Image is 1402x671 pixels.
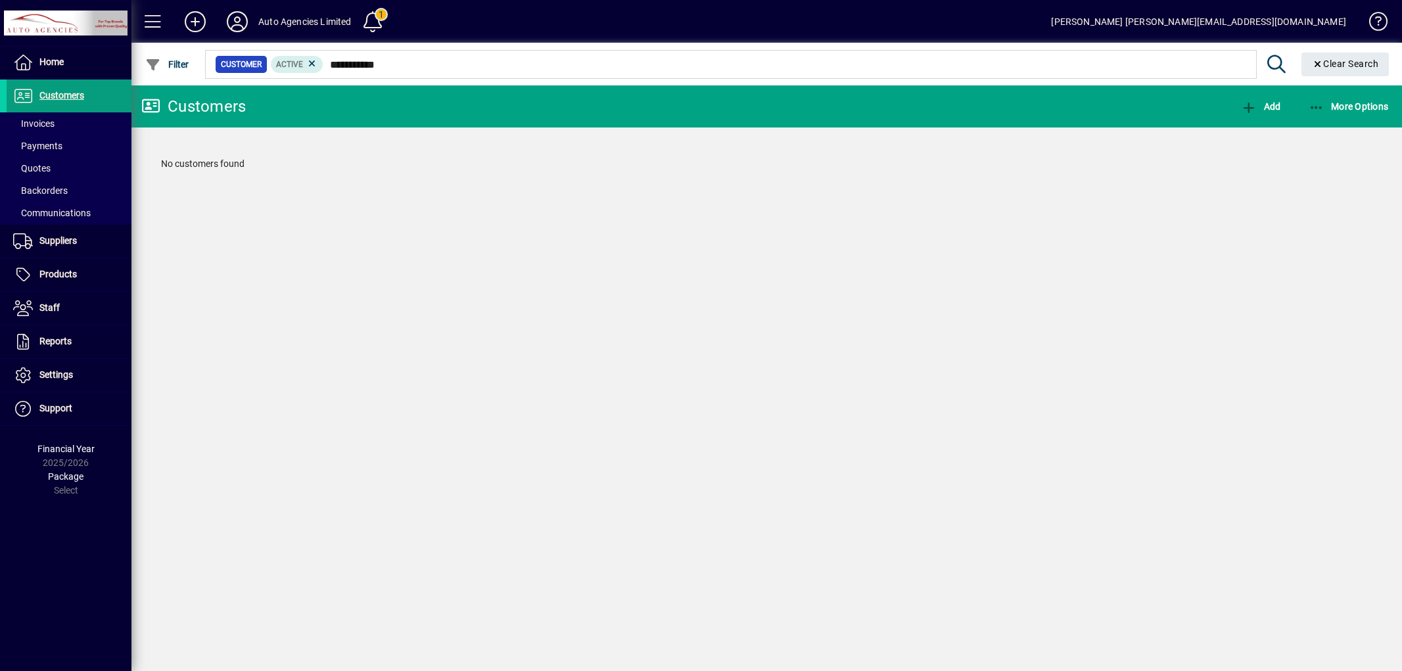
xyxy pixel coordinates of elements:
div: No customers found [148,144,1386,184]
mat-chip: Activation Status: Active [271,56,323,73]
a: Products [7,258,131,291]
span: More Options [1309,101,1389,112]
span: Home [39,57,64,67]
span: Products [39,269,77,279]
a: Support [7,392,131,425]
div: [PERSON_NAME] [PERSON_NAME][EMAIL_ADDRESS][DOMAIN_NAME] [1051,11,1346,32]
span: Settings [39,369,73,380]
span: Communications [13,208,91,218]
span: Invoices [13,118,55,129]
span: Reports [39,336,72,346]
button: Add [1238,95,1284,118]
a: Payments [7,135,131,157]
span: Quotes [13,163,51,174]
span: Backorders [13,185,68,196]
button: Clear [1301,53,1390,76]
a: Staff [7,292,131,325]
span: Package [48,471,83,482]
a: Backorders [7,179,131,202]
span: Clear Search [1312,58,1379,69]
a: Settings [7,359,131,392]
span: Staff [39,302,60,313]
span: Active [276,60,303,69]
a: Invoices [7,112,131,135]
span: Financial Year [37,444,95,454]
button: Add [174,10,216,34]
a: Knowledge Base [1359,3,1386,45]
span: Customers [39,90,84,101]
a: Suppliers [7,225,131,258]
div: Auto Agencies Limited [258,11,352,32]
span: Support [39,403,72,413]
a: Quotes [7,157,131,179]
span: Payments [13,141,62,151]
button: Filter [142,53,193,76]
span: Add [1241,101,1280,112]
a: Communications [7,202,131,224]
button: Profile [216,10,258,34]
span: Suppliers [39,235,77,246]
span: Customer [221,58,262,71]
span: Filter [145,59,189,70]
button: More Options [1305,95,1392,118]
a: Reports [7,325,131,358]
a: Home [7,46,131,79]
div: Customers [141,96,246,117]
